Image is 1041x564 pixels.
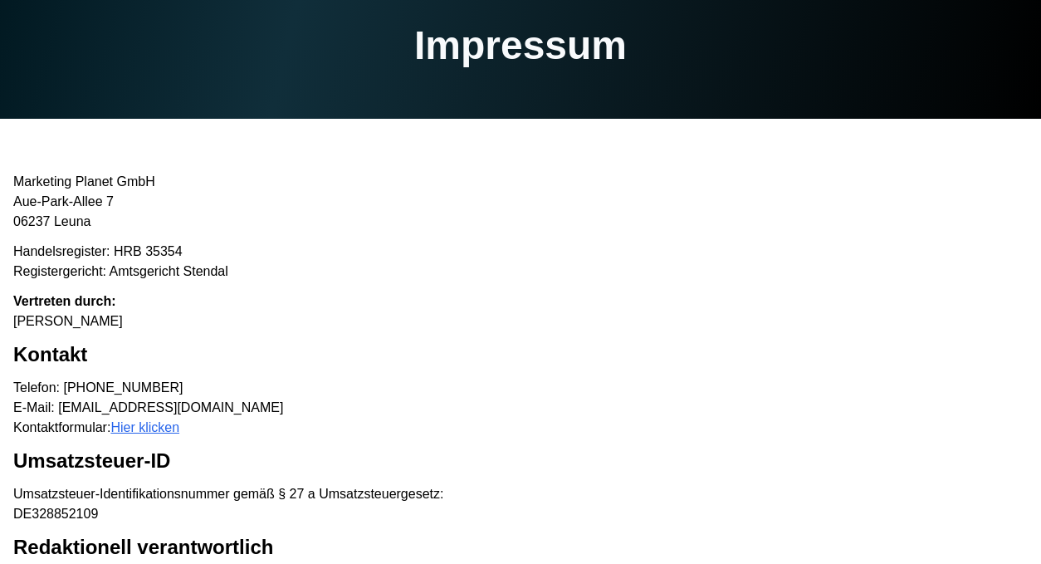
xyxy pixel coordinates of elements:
[13,172,1028,232] p: Marketing Planet GmbH Aue-Park-Allee 7 06237 Leuna
[13,292,1028,331] p: [PERSON_NAME]
[414,26,627,66] h1: Impressum
[13,484,1028,524] p: Umsatzsteuer-Identifikationsnummer gemäß § 27 a Umsatzsteuergesetz: DE328852109
[13,242,1028,282] p: Handelsregister: HRB 35354 Registergericht: Amtsgericht Stendal
[13,448,1028,474] h2: Umsatzsteuer-ID
[13,378,1028,438] p: Telefon: [PHONE_NUMBER] E-Mail: [EMAIL_ADDRESS][DOMAIN_NAME] Kontaktformular:
[13,294,116,308] strong: Vertreten durch:
[13,534,1028,561] h2: Redaktionell verantwortlich
[13,341,1028,368] h2: Kontakt
[110,420,179,434] a: Hier klicken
